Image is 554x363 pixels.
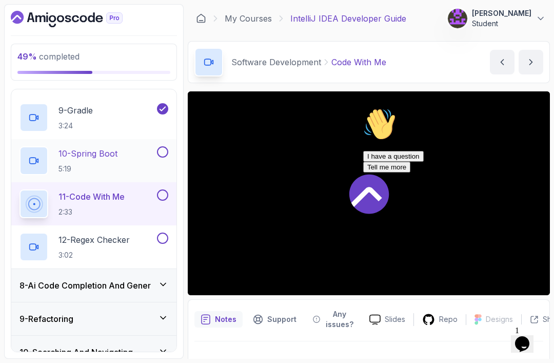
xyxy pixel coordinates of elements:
[19,346,133,358] h3: 10 - Searching And Navigating
[4,4,189,69] div: 👋Hi! How can we help?I have a questionTell me more
[414,313,466,326] a: Repo
[385,314,405,324] p: Slides
[58,147,117,160] p: 10 - Spring Boot
[511,322,544,353] iframe: chat widget
[17,51,37,62] span: 49 %
[267,314,296,324] p: Support
[19,313,73,325] h3: 9 - Refactoring
[4,4,37,37] img: :wave:
[11,269,176,302] button: 8-Ai Code Completion And Gener
[58,190,125,203] p: 11 - Code With Me
[58,234,130,246] p: 12 - Regex Checker
[225,12,272,25] a: My Courses
[472,8,531,18] p: [PERSON_NAME]
[361,314,413,325] a: Slides
[448,9,467,28] img: user profile image
[307,306,361,333] button: Feedback button
[11,302,176,335] button: 9-Refactoring
[4,58,51,69] button: Tell me more
[519,50,543,74] button: next content
[324,309,355,330] p: Any issues?
[194,306,243,333] button: notes button
[19,233,168,261] button: 12-Regex Checker3:02
[196,13,206,24] a: Dashboard
[447,8,546,29] button: user profile image[PERSON_NAME]Student
[359,104,544,317] iframe: chat widget
[19,279,151,292] h3: 8 - Ai Code Completion And Gener
[11,11,146,27] a: Dashboard
[490,50,515,74] button: previous content
[215,314,236,324] p: Notes
[247,306,303,333] button: Support button
[331,56,386,68] p: Code With Me
[4,47,65,58] button: I have a question
[17,51,80,62] span: completed
[58,164,117,174] p: 5:19
[290,12,406,25] p: IntelliJ IDEA Developer Guide
[4,31,102,39] span: Hi! How can we help?
[58,207,125,217] p: 2:33
[231,56,321,68] p: Software Development
[19,189,168,218] button: 11-Code With Me2:33
[19,103,168,132] button: 9-Gradle3:24
[58,250,130,260] p: 3:02
[486,314,513,324] p: Designs
[472,18,531,29] p: Student
[439,314,458,324] p: Repo
[19,146,168,175] button: 10-Spring Boot5:19
[58,121,93,131] p: 3:24
[58,104,93,117] p: 9 - Gradle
